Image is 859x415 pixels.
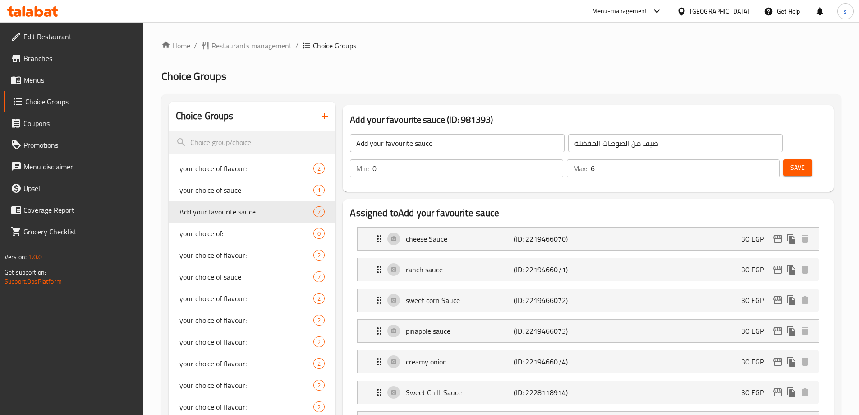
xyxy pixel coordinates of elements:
span: 0 [314,229,324,238]
div: Choices [313,380,325,391]
span: Grocery Checklist [23,226,136,237]
span: Promotions [23,140,136,150]
span: 2 [314,381,324,390]
span: Upsell [23,183,136,194]
span: Menus [23,75,136,85]
p: (ID: 2219466070) [514,233,586,244]
a: Coupons [4,112,143,134]
span: your choice of flavour: [179,401,314,412]
div: Expand [358,381,819,404]
span: your choice of flavour: [179,380,314,391]
div: Expand [358,289,819,312]
span: 2 [314,294,324,303]
span: Coverage Report [23,205,136,215]
button: duplicate [785,232,798,246]
button: duplicate [785,263,798,276]
p: 30 EGP [741,264,771,275]
p: 30 EGP [741,387,771,398]
h3: Add your favourite sauce (ID: 981393) [350,112,827,127]
span: Edit Restaurant [23,31,136,42]
button: duplicate [785,386,798,399]
button: edit [771,386,785,399]
p: cheese Sauce [406,233,514,244]
button: delete [798,355,812,368]
div: Choices [313,358,325,369]
button: delete [798,294,812,307]
p: creamy onion [406,356,514,367]
button: duplicate [785,355,798,368]
li: Expand [350,377,827,408]
p: (ID: 2219466072) [514,295,586,306]
span: Save [790,162,805,173]
span: your choice of flavour: [179,315,314,326]
div: Expand [358,320,819,342]
span: 2 [314,164,324,173]
button: edit [771,324,785,338]
p: 30 EGP [741,326,771,336]
li: Expand [350,254,827,285]
h2: Assigned to Add your favourite sauce [350,206,827,220]
div: your choice of sauce7 [169,266,336,288]
button: delete [798,324,812,338]
span: Version: [5,251,27,263]
li: Expand [350,224,827,254]
p: pinapple sauce [406,326,514,336]
span: your choice of: [179,228,314,239]
p: 30 EGP [741,295,771,306]
span: Choice Groups [161,66,226,86]
a: Menus [4,69,143,91]
p: (ID: 2219466073) [514,326,586,336]
div: Choices [313,293,325,304]
p: Min: [356,163,369,174]
div: Choices [313,271,325,282]
li: Expand [350,346,827,377]
span: 2 [314,316,324,325]
span: your choice of sauce [179,185,314,196]
li: Expand [350,316,827,346]
button: edit [771,294,785,307]
a: Upsell [4,177,143,199]
span: your choice of flavour: [179,250,314,261]
button: delete [798,386,812,399]
span: your choice of flavour: [179,358,314,369]
p: 30 EGP [741,233,771,244]
input: search [169,131,336,154]
span: Coupons [23,118,136,129]
p: (ID: 2228118914) [514,387,586,398]
div: your choice of flavour:2 [169,353,336,374]
a: Promotions [4,134,143,156]
div: your choice of flavour:2 [169,288,336,309]
nav: breadcrumb [161,40,841,51]
p: Max: [573,163,587,174]
div: your choice of flavour:2 [169,244,336,266]
button: delete [798,263,812,276]
span: Choice Groups [313,40,356,51]
span: your choice of sauce [179,271,314,282]
span: 7 [314,273,324,281]
div: Choices [313,163,325,174]
button: duplicate [785,294,798,307]
a: Edit Restaurant [4,26,143,47]
div: Choices [313,336,325,347]
div: Expand [358,350,819,373]
li: / [194,40,197,51]
span: 2 [314,359,324,368]
div: your choice of flavour:2 [169,158,336,179]
div: your choice of flavour:2 [169,331,336,353]
button: edit [771,232,785,246]
button: duplicate [785,324,798,338]
span: Branches [23,53,136,64]
span: 2 [314,403,324,411]
div: [GEOGRAPHIC_DATA] [690,6,749,16]
div: Choices [313,228,325,239]
div: Choices [313,206,325,217]
div: Add your favourite sauce7 [169,201,336,223]
button: edit [771,355,785,368]
span: 2 [314,338,324,346]
a: Grocery Checklist [4,221,143,242]
li: / [295,40,299,51]
p: ranch sauce [406,264,514,275]
div: Choices [313,315,325,326]
button: Save [783,159,812,176]
span: 1.0.0 [28,251,42,263]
